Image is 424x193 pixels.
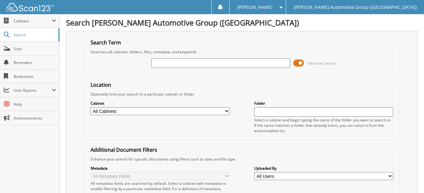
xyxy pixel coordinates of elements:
[14,18,52,24] span: Cabinets
[14,74,56,79] span: Bookmarks
[294,5,417,9] span: [PERSON_NAME] Automotive Group ([GEOGRAPHIC_DATA])
[87,146,160,153] legend: Additional Document Filters
[308,61,336,66] span: Advanced Search
[6,3,54,11] img: scan123-logo-white.svg
[14,32,55,38] span: Search
[91,101,230,106] label: Cabinet
[87,156,397,162] div: Enhance your search for specific documents using filters such as date and file type.
[66,17,418,28] h1: Search [PERSON_NAME] Automotive Group ([GEOGRAPHIC_DATA])
[87,91,397,97] div: Optionally limit your search to a particular cabinet or folder
[237,5,272,9] span: [PERSON_NAME]
[14,60,56,65] span: Reminders
[87,39,124,46] legend: Search Term
[254,166,393,171] label: Uploaded By
[254,117,393,133] div: Select a cabinet and begin typing the name of the folder you want to search in. If the name match...
[14,88,52,93] span: User Reports
[14,115,56,121] span: Announcements
[87,81,114,88] legend: Location
[14,102,56,107] span: Help
[254,101,393,106] label: Folder
[14,46,56,51] span: Scan
[91,166,230,171] label: Metadata
[87,49,397,55] div: Searches all cabinets, folders, files, metadata, and keywords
